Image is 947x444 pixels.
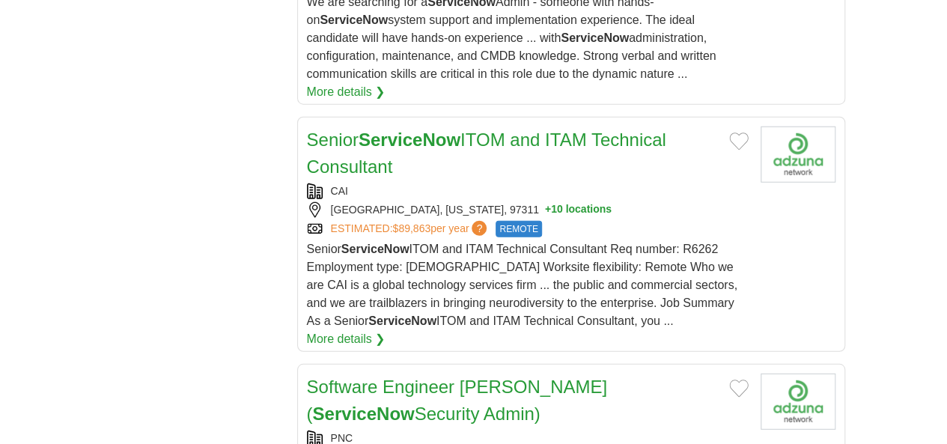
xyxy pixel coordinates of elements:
[320,13,388,26] strong: ServiceNow
[307,183,749,199] div: CAI
[392,222,430,234] span: $89,863
[307,243,737,327] span: Senior ITOM and ITAM Technical Consultant Req number: R6262 Employment type: [DEMOGRAPHIC_DATA] W...
[307,83,386,101] a: More details ❯
[307,377,608,424] a: Software Engineer [PERSON_NAME] (ServiceNowSecurity Admin)
[313,404,415,424] strong: ServiceNow
[472,221,487,236] span: ?
[761,374,835,430] img: PNC Bank NA logo
[545,202,551,218] span: +
[331,221,490,237] a: ESTIMATED:$89,863per year?
[729,380,749,398] button: Add to favorite jobs
[359,130,460,150] strong: ServiceNow
[307,330,386,348] a: More details ❯
[729,133,749,150] button: Add to favorite jobs
[761,127,835,183] img: Company logo
[331,432,353,444] a: PNC
[496,221,541,237] span: REMOTE
[545,202,612,218] button: +10 locations
[368,314,436,327] strong: ServiceNow
[341,243,409,255] strong: ServiceNow
[307,130,666,177] a: SeniorServiceNowITOM and ITAM Technical Consultant
[307,202,749,218] div: [GEOGRAPHIC_DATA], [US_STATE], 97311
[561,31,629,44] strong: ServiceNow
